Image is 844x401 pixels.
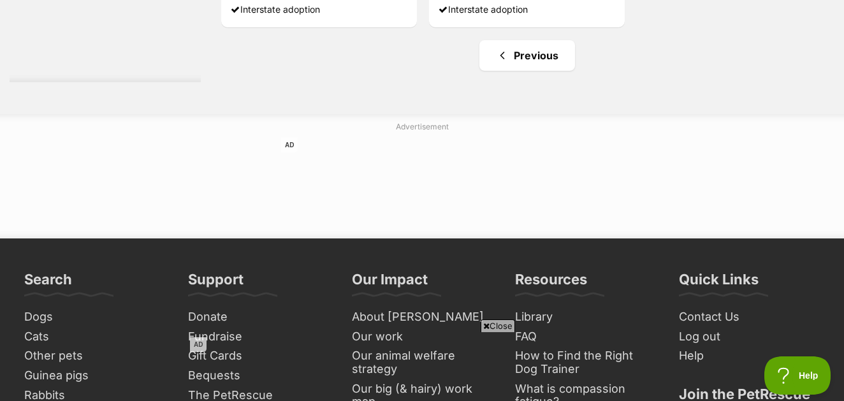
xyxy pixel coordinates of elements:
[183,327,334,347] a: Fundraise
[674,327,825,347] a: Log out
[24,270,72,296] h3: Search
[220,40,834,71] nav: Pagination
[19,366,170,386] a: Guinea pigs
[183,346,334,366] a: Gift Cards
[510,307,661,327] a: Library
[281,138,298,152] span: AD
[479,40,575,71] a: Previous page
[281,138,563,226] iframe: Advertisement
[674,346,825,366] a: Help
[188,270,244,296] h3: Support
[439,1,615,18] div: Interstate adoption
[764,356,831,395] iframe: Help Scout Beacon - Open
[352,270,428,296] h3: Our Impact
[19,307,170,327] a: Dogs
[183,366,334,386] a: Bequests
[19,327,170,347] a: Cats
[19,346,170,366] a: Other pets
[481,319,515,332] span: Close
[674,307,825,327] a: Contact Us
[510,327,661,347] a: FAQ
[515,270,587,296] h3: Resources
[231,1,407,18] div: Interstate adoption
[1,1,11,11] img: consumer-privacy-logo.png
[190,337,207,352] span: AD
[183,307,334,327] a: Donate
[679,270,759,296] h3: Quick Links
[347,307,498,327] a: About [PERSON_NAME]
[347,327,498,347] a: Our work
[190,337,654,395] iframe: Advertisement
